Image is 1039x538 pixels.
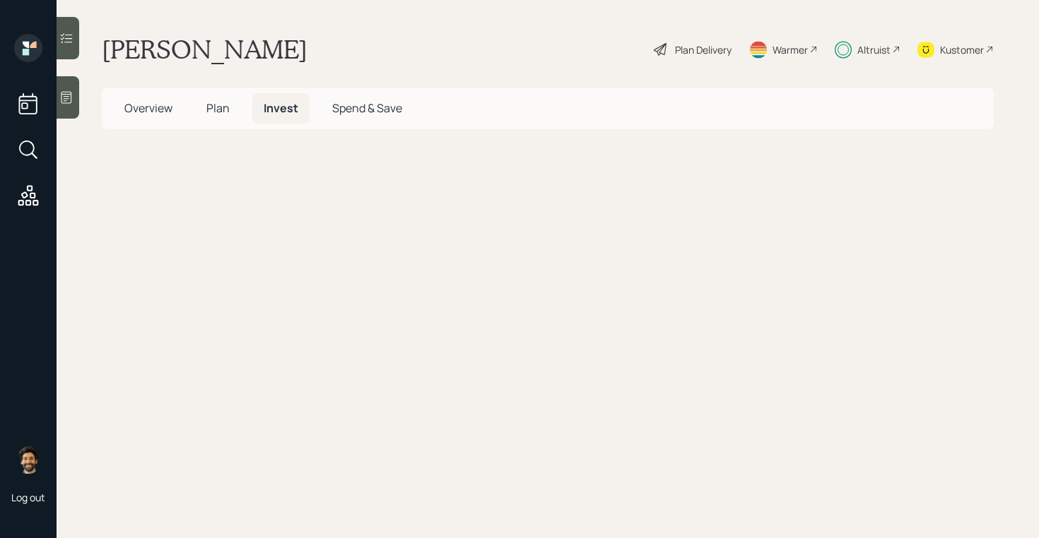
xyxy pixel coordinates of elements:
div: Log out [11,491,45,504]
span: Spend & Save [332,100,402,116]
div: Plan Delivery [675,42,732,57]
div: Warmer [773,42,808,57]
span: Plan [206,100,230,116]
div: Kustomer [940,42,984,57]
img: eric-schwartz-headshot.png [14,446,42,474]
h1: [PERSON_NAME] [102,34,307,65]
span: Overview [124,100,172,116]
div: Altruist [857,42,891,57]
span: Invest [264,100,298,116]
